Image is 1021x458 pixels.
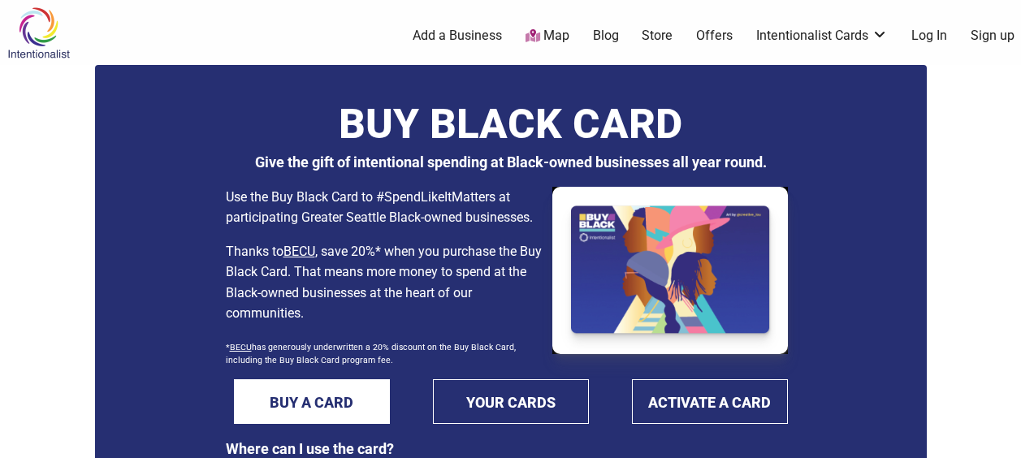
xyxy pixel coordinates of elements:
a: BECU [230,342,252,352]
a: BECU [283,244,315,259]
sub: * has generously underwritten a 20% discount on the Buy Black Card, including the Buy Black Card ... [226,342,516,365]
a: Intentionalist Cards [756,27,888,45]
a: Store [642,27,673,45]
a: Log In [911,27,947,45]
a: BUY A CARD [234,379,390,424]
a: Offers [696,27,733,45]
h3: Give the gift of intentional spending at Black-owned businesses all year round. [226,153,796,171]
p: Thanks to , save 20%* when you purchase the Buy Black Card. That means more money to spend at the... [226,241,544,324]
a: Blog [593,27,619,45]
a: ACTIVATE A CARD [632,379,788,424]
img: Buy Black Card [552,187,788,354]
h3: Where can I use the card? [226,440,796,457]
a: Sign up [971,27,1015,45]
a: YOUR CARDS [433,379,589,424]
p: Use the Buy Black Card to #SpendLikeItMatters at participating Greater Seattle Black-owned busine... [226,187,544,228]
a: Map [526,27,569,45]
h1: BUY BLACK CARD [226,95,796,145]
a: Add a Business [413,27,502,45]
